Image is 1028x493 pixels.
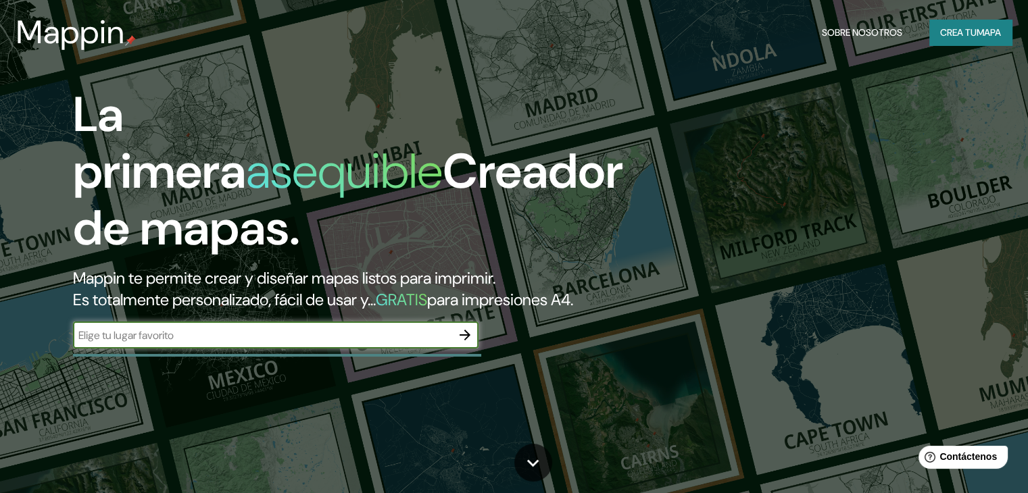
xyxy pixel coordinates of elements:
font: asequible [246,140,443,203]
font: Mappin te permite crear y diseñar mapas listos para imprimir. [73,267,495,288]
font: La primera [73,83,246,203]
font: mapa [977,26,1001,38]
button: Crea tumapa [929,20,1012,45]
font: Sobre nosotros [822,26,902,38]
font: GRATIS [376,289,427,310]
font: Mappin [16,11,125,53]
iframe: Lanzador de widgets de ayuda [908,440,1013,478]
font: Crea tu [940,26,977,38]
font: para impresiones A4. [427,289,573,310]
font: Creador de mapas. [73,140,623,259]
button: Sobre nosotros [816,20,908,45]
img: pin de mapeo [125,35,136,46]
input: Elige tu lugar favorito [73,328,451,343]
font: Es totalmente personalizado, fácil de usar y... [73,289,376,310]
